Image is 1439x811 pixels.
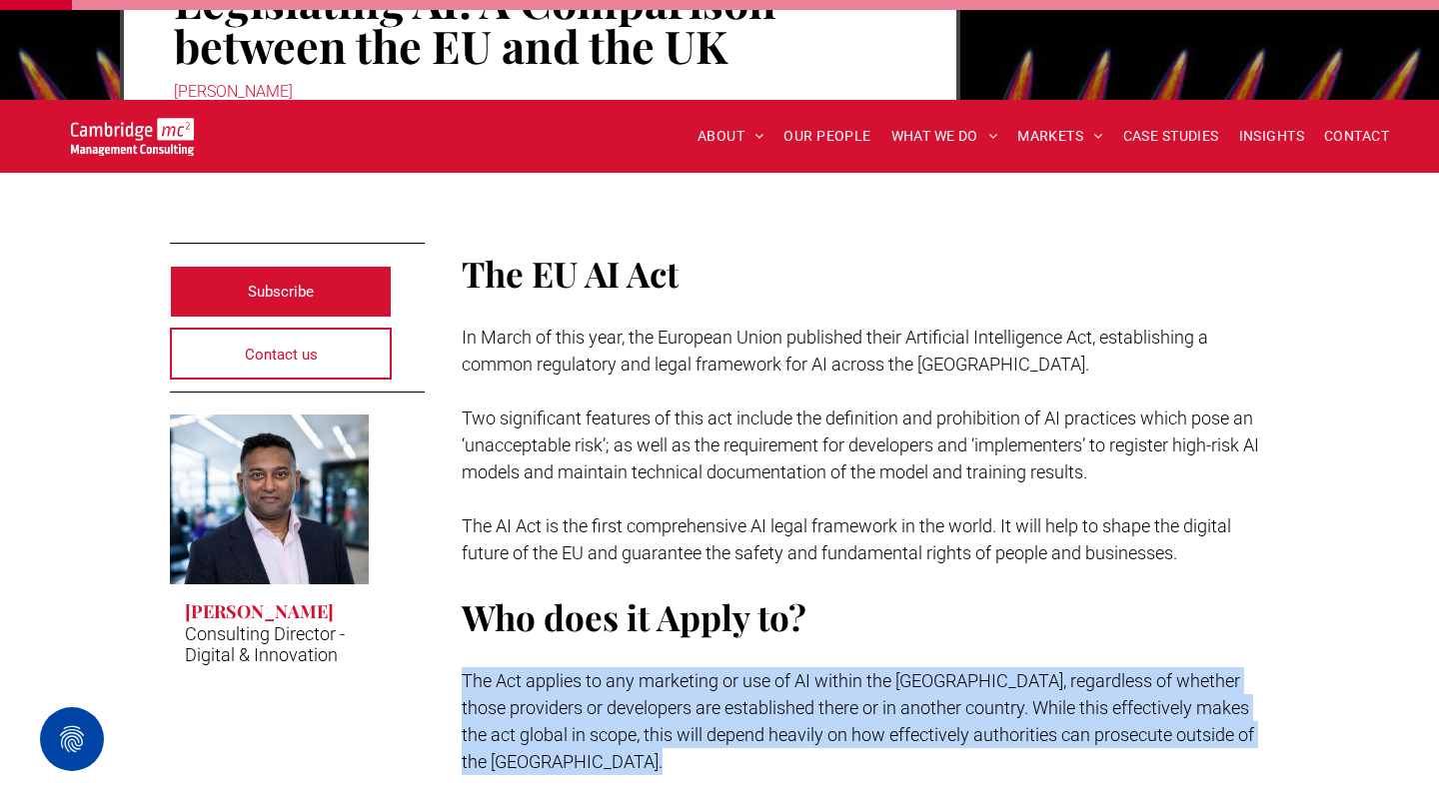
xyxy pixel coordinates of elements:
h3: [PERSON_NAME] [185,599,334,623]
a: Contact us [170,328,392,380]
span: Who does it Apply to? [462,593,806,640]
span: The Act applies to any marketing or use of AI within the [GEOGRAPHIC_DATA], regardless of whether... [462,670,1254,772]
span: The EU AI Act [462,250,679,297]
a: Rachi Weerasinghe [170,414,369,584]
a: INSIGHTS [1229,121,1314,152]
a: Your Business Transformed | Cambridge Management Consulting [71,121,194,142]
a: Subscribe [170,266,392,318]
span: Subscribe [248,267,314,317]
a: MARKETS [1007,121,1112,152]
a: WHAT WE DO [881,121,1008,152]
span: Contact us [245,330,318,380]
span: Two significant features of this act include the definition and prohibition of AI practices which... [462,407,1259,482]
span: The AI Act is the first comprehensive AI legal framework in the world. It will help to shape the ... [462,515,1231,563]
a: ABOUT [688,121,774,152]
p: Consulting Director - Digital & Innovation [185,623,354,665]
img: Go to Homepage [71,118,194,156]
span: In March of this year, the European Union published their Artificial Intelligence Act, establishi... [462,327,1208,375]
div: [PERSON_NAME] [174,78,906,106]
a: OUR PEOPLE [773,121,880,152]
a: CASE STUDIES [1113,121,1229,152]
a: CONTACT [1314,121,1399,152]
